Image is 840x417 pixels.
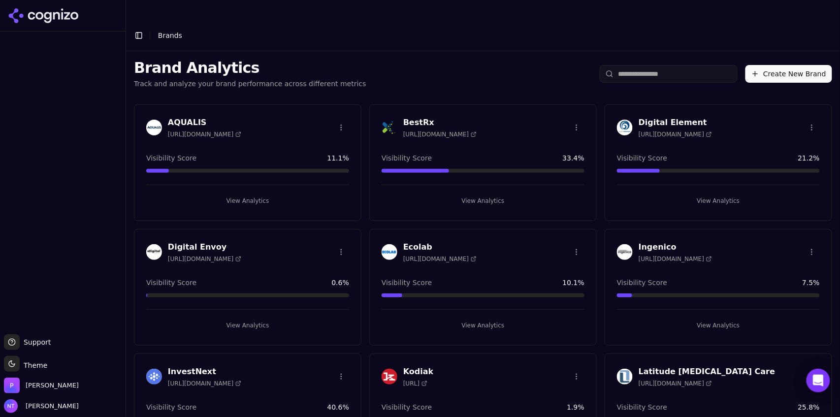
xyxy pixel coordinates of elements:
[4,399,18,413] img: Nate Tower
[382,153,432,163] span: Visibility Score
[146,369,162,385] img: InvestNext
[382,244,397,260] img: Ecolab
[403,241,477,253] h3: Ecolab
[327,153,349,163] span: 11.1 %
[4,378,20,393] img: Perrill
[745,65,832,83] button: Create New Brand
[168,241,241,253] h3: Digital Envoy
[22,402,79,411] span: [PERSON_NAME]
[146,402,196,412] span: Visibility Score
[146,318,349,333] button: View Analytics
[567,402,584,412] span: 1.9 %
[639,117,712,128] h3: Digital Element
[617,369,633,385] img: Latitude Food Allergy Care
[639,241,712,253] h3: Ingenico
[168,117,241,128] h3: AQUALIS
[563,153,584,163] span: 33.4 %
[327,402,349,412] span: 40.6 %
[146,193,349,209] button: View Analytics
[617,244,633,260] img: Ingenico
[4,378,79,393] button: Open organization switcher
[168,130,241,138] span: [URL][DOMAIN_NAME]
[331,278,349,288] span: 0.6 %
[168,366,241,378] h3: InvestNext
[403,380,427,387] span: [URL]
[382,402,432,412] span: Visibility Score
[617,402,667,412] span: Visibility Score
[20,337,51,347] span: Support
[146,153,196,163] span: Visibility Score
[134,59,366,77] h1: Brand Analytics
[158,31,182,40] nav: breadcrumb
[20,361,47,369] span: Theme
[403,255,477,263] span: [URL][DOMAIN_NAME]
[617,278,667,288] span: Visibility Score
[4,399,79,413] button: Open user button
[146,278,196,288] span: Visibility Score
[403,366,433,378] h3: Kodiak
[403,117,477,128] h3: BestRx
[798,402,820,412] span: 25.8 %
[168,380,241,387] span: [URL][DOMAIN_NAME]
[382,369,397,385] img: Kodiak
[168,255,241,263] span: [URL][DOMAIN_NAME]
[382,318,584,333] button: View Analytics
[403,130,477,138] span: [URL][DOMAIN_NAME]
[798,153,820,163] span: 21.2 %
[26,381,79,390] span: Perrill
[146,244,162,260] img: Digital Envoy
[617,120,633,135] img: Digital Element
[158,32,182,39] span: Brands
[639,366,775,378] h3: Latitude [MEDICAL_DATA] Care
[639,380,712,387] span: [URL][DOMAIN_NAME]
[639,255,712,263] span: [URL][DOMAIN_NAME]
[617,153,667,163] span: Visibility Score
[146,120,162,135] img: AQUALIS
[382,120,397,135] img: BestRx
[134,79,366,89] p: Track and analyze your brand performance across different metrics
[382,193,584,209] button: View Analytics
[617,318,820,333] button: View Analytics
[563,278,584,288] span: 10.1 %
[802,278,820,288] span: 7.5 %
[382,278,432,288] span: Visibility Score
[807,369,830,392] div: Open Intercom Messenger
[639,130,712,138] span: [URL][DOMAIN_NAME]
[617,193,820,209] button: View Analytics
